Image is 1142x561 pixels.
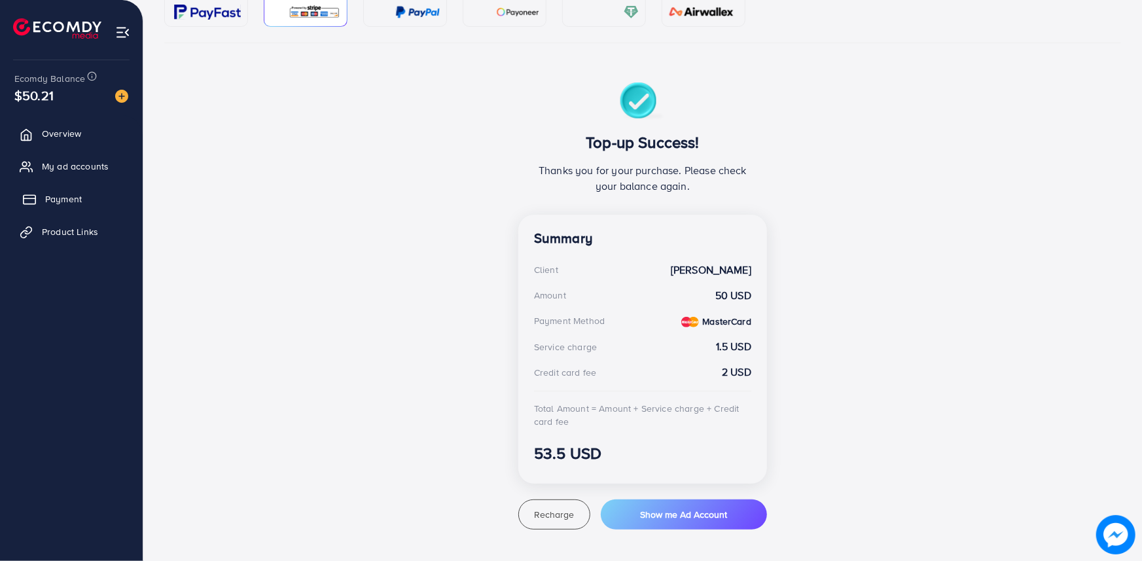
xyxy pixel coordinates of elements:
a: My ad accounts [10,153,133,179]
h4: Summary [534,230,751,247]
img: card [174,5,241,20]
span: $50.21 [12,78,56,113]
img: menu [115,25,130,40]
span: Show me Ad Account [640,508,727,521]
img: card [665,5,738,20]
strong: [PERSON_NAME] [671,262,751,278]
img: image [115,90,128,103]
img: success [620,82,666,122]
strong: 2 USD [722,365,751,380]
div: Payment Method [534,314,605,327]
a: Payment [10,186,133,212]
span: Recharge [534,508,574,521]
img: card [395,5,440,20]
p: Thanks you for your purchase. Please check your balance again. [534,162,751,194]
h3: 53.5 USD [534,444,751,463]
h3: Top-up Success! [534,133,751,152]
a: Overview [10,120,133,147]
div: Client [534,263,558,276]
img: logo [13,18,101,39]
img: card [289,5,340,20]
div: Credit card fee [534,366,596,379]
a: Product Links [10,219,133,245]
div: Total Amount = Amount + Service charge + Credit card fee [534,402,751,429]
button: Recharge [518,499,590,530]
div: Amount [534,289,566,302]
span: Ecomdy Balance [14,72,85,85]
strong: 1.5 USD [716,339,751,354]
img: credit [681,317,699,327]
span: Overview [42,127,81,140]
img: image [1097,516,1135,554]
strong: MasterCard [702,315,751,328]
div: Service charge [534,340,597,353]
span: My ad accounts [42,160,109,173]
strong: 50 USD [715,288,751,303]
span: Product Links [42,225,98,238]
span: Payment [45,192,82,206]
img: card [496,5,539,20]
button: Show me Ad Account [601,499,767,530]
img: card [624,5,639,20]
